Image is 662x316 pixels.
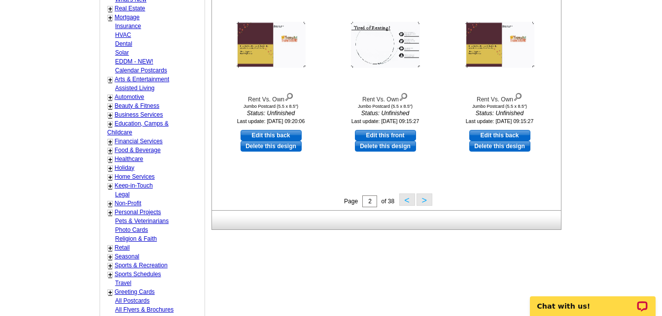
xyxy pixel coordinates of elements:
a: + [108,200,112,208]
i: Status: Unfinished [331,109,440,118]
button: > [417,193,432,206]
div: Rent Vs. Own [217,91,325,104]
a: Mortgage [115,14,140,21]
a: Travel [115,280,132,286]
div: Jumbo Postcard (5.5 x 8.5") [446,104,554,109]
a: + [108,244,112,252]
small: Last update: [DATE] 09:15:27 [466,118,534,124]
a: + [108,102,112,110]
a: Business Services [115,111,163,118]
a: + [108,147,112,155]
a: use this design [241,130,302,141]
a: EDDM - NEW! [115,58,153,65]
a: use this design [469,130,530,141]
a: Arts & Entertainment [115,76,170,83]
img: Rent Vs. Own [465,22,534,68]
a: + [108,182,112,190]
span: Page [344,198,358,205]
a: Financial Services [115,138,163,145]
a: Delete this design [241,141,302,152]
a: Beauty & Fitness [115,102,160,109]
a: + [108,76,112,84]
a: + [108,173,112,181]
button: < [399,193,415,206]
a: Insurance [115,23,141,30]
a: + [108,288,112,296]
a: + [108,94,112,101]
small: Last update: [DATE] 09:15:27 [351,118,419,124]
i: Status: Unfinished [446,109,554,118]
a: Photo Cards [115,226,148,233]
a: + [108,156,112,163]
a: Automotive [115,94,144,100]
img: view design details [399,91,408,101]
div: Rent Vs. Own [446,91,554,104]
a: + [108,262,112,270]
a: Seasonal [115,253,139,260]
a: All Flyers & Brochures [115,306,174,313]
a: Education, Camps & Childcare [107,120,169,136]
a: Greeting Cards [115,288,155,295]
img: view design details [284,91,294,101]
div: Jumbo Postcard (5.5 x 8.5") [217,104,325,109]
a: use this design [355,130,416,141]
a: Keep-in-Touch [115,182,153,189]
a: + [108,209,112,217]
a: + [108,164,112,172]
div: Jumbo Postcard (5.5 x 8.5") [331,104,440,109]
a: Solar [115,49,129,56]
a: Retail [115,244,130,251]
span: of 38 [381,198,394,205]
a: + [108,14,112,22]
i: Status: Unfinished [217,109,325,118]
a: Healthcare [115,156,143,162]
img: view design details [513,91,523,101]
div: Rent Vs. Own [331,91,440,104]
a: Sports Schedules [115,271,161,278]
iframe: LiveChat chat widget [523,285,662,316]
a: + [108,111,112,119]
a: Real Estate [115,5,145,12]
a: Legal [115,191,130,198]
small: Last update: [DATE] 09:20:06 [237,118,305,124]
a: All Postcards [115,297,150,304]
a: + [108,271,112,279]
a: Religion & Faith [115,235,157,242]
a: Sports & Recreation [115,262,168,269]
img: Rent Vs. Own [237,22,306,68]
a: Calendar Postcards [115,67,167,74]
a: Delete this design [469,141,530,152]
a: + [108,138,112,146]
a: Non-Profit [115,200,141,207]
a: Food & Beverage [115,147,161,154]
a: + [108,120,112,128]
a: Personal Projects [115,209,161,216]
a: Pets & Veterinarians [115,218,169,224]
a: Dental [115,40,133,47]
a: Delete this design [355,141,416,152]
img: Rent Vs. Own [351,22,420,68]
a: Home Services [115,173,155,180]
a: Assisted Living [115,85,155,92]
a: + [108,253,112,261]
a: HVAC [115,32,131,38]
a: Holiday [115,164,135,171]
a: + [108,5,112,13]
